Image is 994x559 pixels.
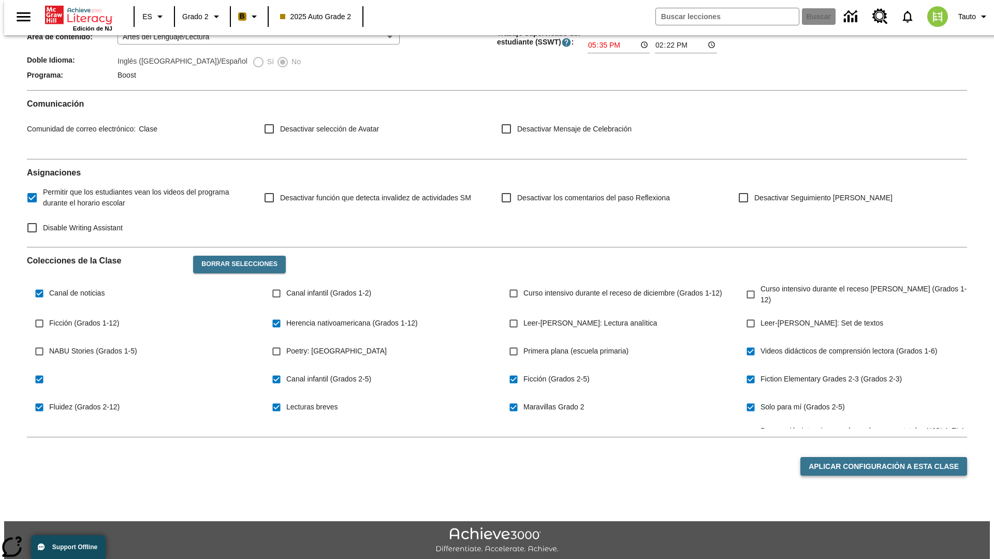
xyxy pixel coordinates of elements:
[27,247,967,429] div: Colecciones de la Clase
[435,527,559,554] img: Achieve3000 Differentiate Accelerate Achieve
[138,7,171,26] button: Lenguaje: ES, Selecciona un idioma
[761,318,883,329] span: Leer-[PERSON_NAME]: Set de textos
[289,56,301,67] span: No
[958,11,976,22] span: Tauto
[142,11,152,22] span: ES
[27,33,118,41] span: Área de contenido :
[27,256,185,266] h2: Colecciones de la Clase
[838,3,866,31] a: Centro de información
[27,2,967,82] div: Información de Clase/Programa
[118,56,247,68] label: Inglés ([GEOGRAPHIC_DATA])/Español
[286,402,338,413] span: Lecturas breves
[761,402,845,413] span: Solo para mí (Grados 2-5)
[234,7,265,26] button: Boost El color de la clase es anaranjado claro. Cambiar el color de la clase.
[761,425,967,447] span: Preparación intensiva para los exámenes estatales NJSLA-ELA (Grado 3)
[523,402,584,413] span: Maravillas Grado 2
[45,4,112,32] div: Portada
[954,7,994,26] button: Perfil/Configuración
[240,10,245,23] span: B
[52,543,97,551] span: Support Offline
[523,374,590,385] span: Ficción (Grados 2-5)
[588,28,623,36] label: Hora de inicio
[866,3,894,31] a: Centro de recursos, Se abrirá en una pestaña nueva.
[800,457,967,476] button: Aplicar configuración a esta clase
[280,11,352,22] span: 2025 Auto Grade 2
[136,125,157,133] span: Clase
[73,25,112,32] span: Edición de NJ
[927,6,948,27] img: avatar image
[118,29,400,45] div: Artes del Lenguaje/Lectura
[45,5,112,25] a: Portada
[27,71,118,79] span: Programa :
[754,193,893,203] span: Desactivar Seguimiento [PERSON_NAME]
[656,8,799,25] input: Buscar campo
[49,402,120,413] span: Fluidez (Grados 2-12)
[286,374,371,385] span: Canal infantil (Grados 2-5)
[27,99,967,109] h2: Comunicación
[894,3,921,30] a: Notificaciones
[280,193,471,203] span: Desactivar función que detecta invalidez de actividades SM
[523,346,628,357] span: Primera plana (escuela primaria)
[27,168,967,239] div: Asignaciones
[286,318,418,329] span: Herencia nativoamericana (Grados 1-12)
[517,124,632,135] span: Desactivar Mensaje de Celebración
[193,256,286,273] button: Borrar selecciones
[182,11,209,22] span: Grado 2
[561,37,572,48] button: El Tiempo Supervisado de Trabajo Estudiantil es el período durante el cual los estudiantes pueden...
[178,7,227,26] button: Grado: Grado 2, Elige un grado
[27,125,136,133] span: Comunidad de correo electrónico :
[27,168,967,178] h2: Asignaciones
[280,124,379,135] span: Desactivar selección de Avatar
[31,535,106,559] button: Support Offline
[761,284,967,305] span: Curso intensivo durante el receso [PERSON_NAME] (Grados 1-12)
[655,28,680,36] label: Hora final
[761,374,902,385] span: Fiction Elementary Grades 2-3 (Grados 2-3)
[921,3,954,30] button: Escoja un nuevo avatar
[118,71,136,79] span: Boost
[49,346,137,357] span: NABU Stories (Grados 1-5)
[761,346,937,357] span: Videos didácticos de comprensión lectora (Grados 1-6)
[517,193,670,203] span: Desactivar los comentarios del paso Reflexiona
[265,56,274,67] span: Sí
[523,318,657,329] span: Leer-[PERSON_NAME]: Lectura analítica
[27,56,118,64] span: Doble Idioma :
[27,99,967,151] div: Comunicación
[8,2,39,32] button: Abrir el menú lateral
[43,187,247,209] span: Permitir que los estudiantes vean los videos del programa durante el horario escolar
[286,346,387,357] span: Poetry: [GEOGRAPHIC_DATA]
[49,318,119,329] span: Ficción (Grados 1-12)
[497,29,588,48] span: Trabajo supervisado del estudiante (SSWT) :
[43,223,123,233] span: Disable Writing Assistant
[523,288,722,299] span: Curso intensivo durante el receso de diciembre (Grados 1-12)
[286,288,371,299] span: Canal infantil (Grados 1-2)
[49,288,105,299] span: Canal de noticias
